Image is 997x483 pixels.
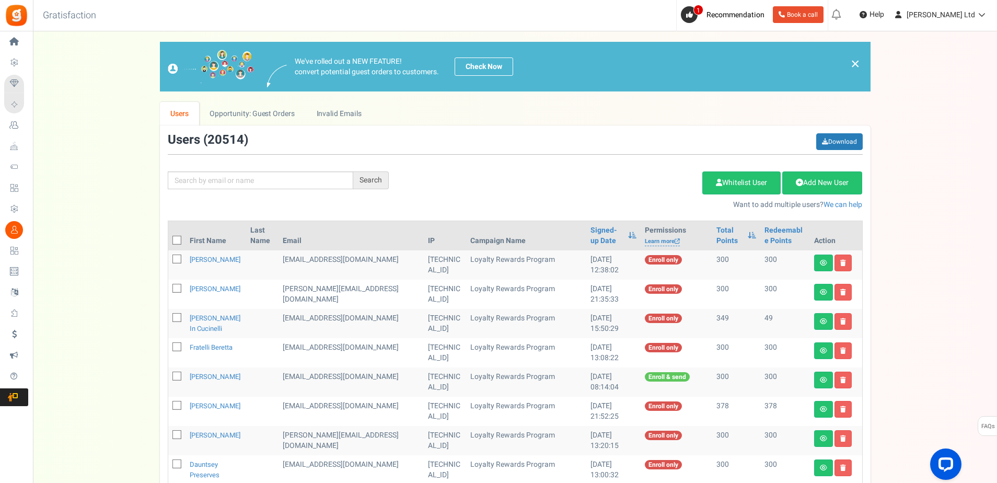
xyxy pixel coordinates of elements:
[190,313,240,333] a: [PERSON_NAME] in Cucinelli
[279,221,424,250] th: Email
[840,260,846,266] i: Delete user
[681,6,769,23] a: 1 Recommendation
[760,280,810,309] td: 300
[586,426,641,455] td: [DATE] 13:20:15
[760,397,810,426] td: 378
[645,401,682,411] span: Enroll only
[190,284,240,294] a: [PERSON_NAME]
[867,9,884,20] span: Help
[840,406,846,412] i: Delete user
[279,426,424,455] td: General
[466,309,586,338] td: Loyalty Rewards Program
[645,372,690,382] span: Enroll & send
[820,348,827,354] i: View details
[190,255,240,264] a: [PERSON_NAME]
[760,367,810,397] td: 300
[424,250,466,280] td: [TECHNICAL_ID]
[186,221,247,250] th: First Name
[820,318,827,325] i: View details
[404,200,863,210] p: Want to add multiple users?
[712,250,760,280] td: 300
[424,367,466,397] td: [TECHNICAL_ID]
[279,250,424,280] td: General
[712,280,760,309] td: 300
[907,9,975,20] span: [PERSON_NAME] Ltd
[645,460,682,469] span: Enroll only
[466,221,586,250] th: Campaign Name
[641,221,712,250] th: Permissions
[820,289,827,295] i: View details
[279,309,424,338] td: General
[424,338,466,367] td: [TECHNICAL_ID]
[820,260,827,266] i: View details
[782,171,862,194] a: Add New User
[160,102,200,125] a: Users
[466,338,586,367] td: Loyalty Rewards Program
[702,171,781,194] a: Whitelist User
[712,309,760,338] td: 349
[267,65,287,87] img: images
[840,318,846,325] i: Delete user
[712,397,760,426] td: 378
[168,171,353,189] input: Search by email or name
[760,426,810,455] td: 300
[207,131,244,149] span: 20514
[706,9,764,20] span: Recommendation
[31,5,108,26] h3: Gratisfaction
[810,221,862,250] th: Action
[190,372,240,382] a: [PERSON_NAME]
[590,225,623,246] a: Signed-up Date
[306,102,372,125] a: Invalid Emails
[190,342,233,352] a: Fratelli Beretta
[279,397,424,426] td: General
[279,367,424,397] td: General
[168,50,254,84] img: images
[820,435,827,442] i: View details
[820,406,827,412] i: View details
[190,459,219,480] a: Dauntsey Preserves
[712,338,760,367] td: 300
[820,377,827,383] i: View details
[645,284,682,294] span: Enroll only
[764,225,806,246] a: Redeemable Points
[816,133,863,150] a: Download
[295,56,439,77] p: We've rolled out a NEW FEATURE! convert potential guest orders to customers.
[840,465,846,471] i: Delete user
[353,171,389,189] div: Search
[586,309,641,338] td: [DATE] 15:50:29
[716,225,742,246] a: Total Points
[645,255,682,264] span: Enroll only
[760,250,810,280] td: 300
[279,280,424,309] td: General
[466,367,586,397] td: Loyalty Rewards Program
[424,426,466,455] td: [TECHNICAL_ID]
[981,417,995,436] span: FAQs
[424,397,466,426] td: [TECHNICAL_ID]
[773,6,824,23] a: Book a call
[424,280,466,309] td: [TECHNICAL_ID]
[760,338,810,367] td: 300
[712,426,760,455] td: 300
[168,133,248,147] h3: Users ( )
[693,5,703,15] span: 1
[586,397,641,426] td: [DATE] 21:52:25
[455,57,513,76] a: Check Now
[466,250,586,280] td: Loyalty Rewards Program
[466,426,586,455] td: Loyalty Rewards Program
[645,343,682,352] span: Enroll only
[712,367,760,397] td: 300
[199,102,305,125] a: Opportunity: Guest Orders
[586,280,641,309] td: [DATE] 21:35:33
[840,377,846,383] i: Delete user
[246,221,279,250] th: Last Name
[424,221,466,250] th: IP
[840,348,846,354] i: Delete user
[586,338,641,367] td: [DATE] 13:08:22
[586,367,641,397] td: [DATE] 08:14:04
[645,314,682,323] span: Enroll only
[851,57,860,70] a: ×
[760,309,810,338] td: 49
[645,431,682,440] span: Enroll only
[586,250,641,280] td: [DATE] 12:38:02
